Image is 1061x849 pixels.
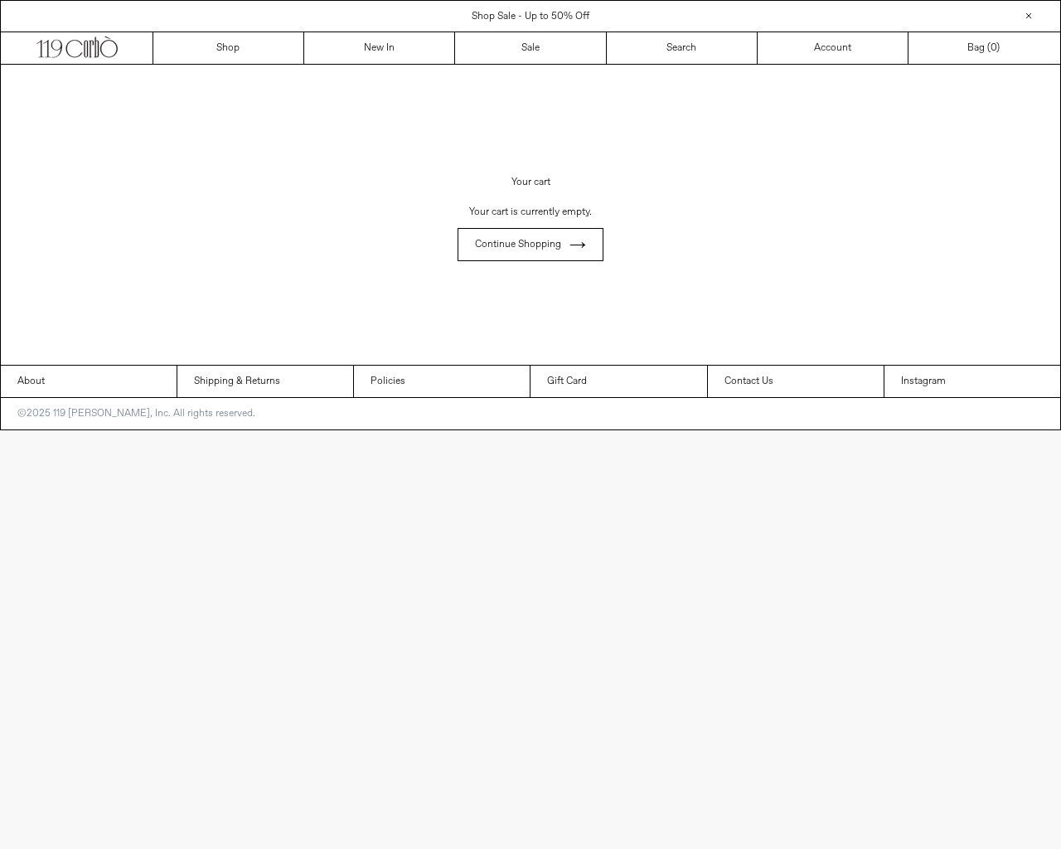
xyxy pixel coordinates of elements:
[177,366,353,397] a: Shipping & Returns
[708,366,884,397] a: Contact Us
[153,32,304,64] a: Shop
[1,398,272,429] p: ©2025 119 [PERSON_NAME], Inc. All rights reserved.
[46,168,1015,196] h1: Your cart
[530,366,706,397] a: Gift Card
[991,41,996,55] span: 0
[46,196,1015,228] p: Your cart is currently empty.
[758,32,908,64] a: Account
[304,32,455,64] a: New In
[908,32,1059,64] a: Bag ()
[458,228,603,261] a: Continue shopping
[991,41,1000,56] span: )
[607,32,758,64] a: Search
[455,32,606,64] a: Sale
[884,366,1060,397] a: Instagram
[1,366,177,397] a: About
[354,366,530,397] a: Policies
[472,10,589,23] a: Shop Sale - Up to 50% Off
